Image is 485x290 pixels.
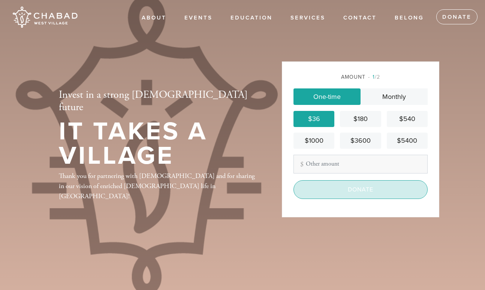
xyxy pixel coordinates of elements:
a: Donate [436,9,478,24]
a: $540 [387,111,428,127]
h1: It Takes a Village [59,120,257,168]
div: $36 [296,114,331,124]
a: EDUCATION [225,11,278,25]
div: Amount [293,73,428,81]
a: Events [179,11,218,25]
input: Other amount [293,155,428,173]
a: Monthly [361,88,428,105]
div: Thank you for partnering with [DEMOGRAPHIC_DATA] and for sharing in our vision of enriched [DEMOG... [59,171,257,201]
div: $3600 [343,136,378,146]
input: Donate [293,180,428,199]
a: $1000 [293,133,334,149]
a: $36 [293,111,334,127]
a: $3600 [340,133,381,149]
h2: Invest in a strong [DEMOGRAPHIC_DATA] future [59,89,257,114]
a: About [136,11,172,25]
a: $180 [340,111,381,127]
div: $540 [390,114,425,124]
a: Belong [389,11,430,25]
span: /2 [368,74,380,80]
span: 1 [373,74,375,80]
a: One-time [293,88,361,105]
div: $1000 [296,136,331,146]
img: Chabad%20West%20Village.png [11,4,78,31]
div: $180 [343,114,378,124]
a: Services [285,11,331,25]
div: $5400 [390,136,425,146]
a: Contact [338,11,382,25]
a: $5400 [387,133,428,149]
